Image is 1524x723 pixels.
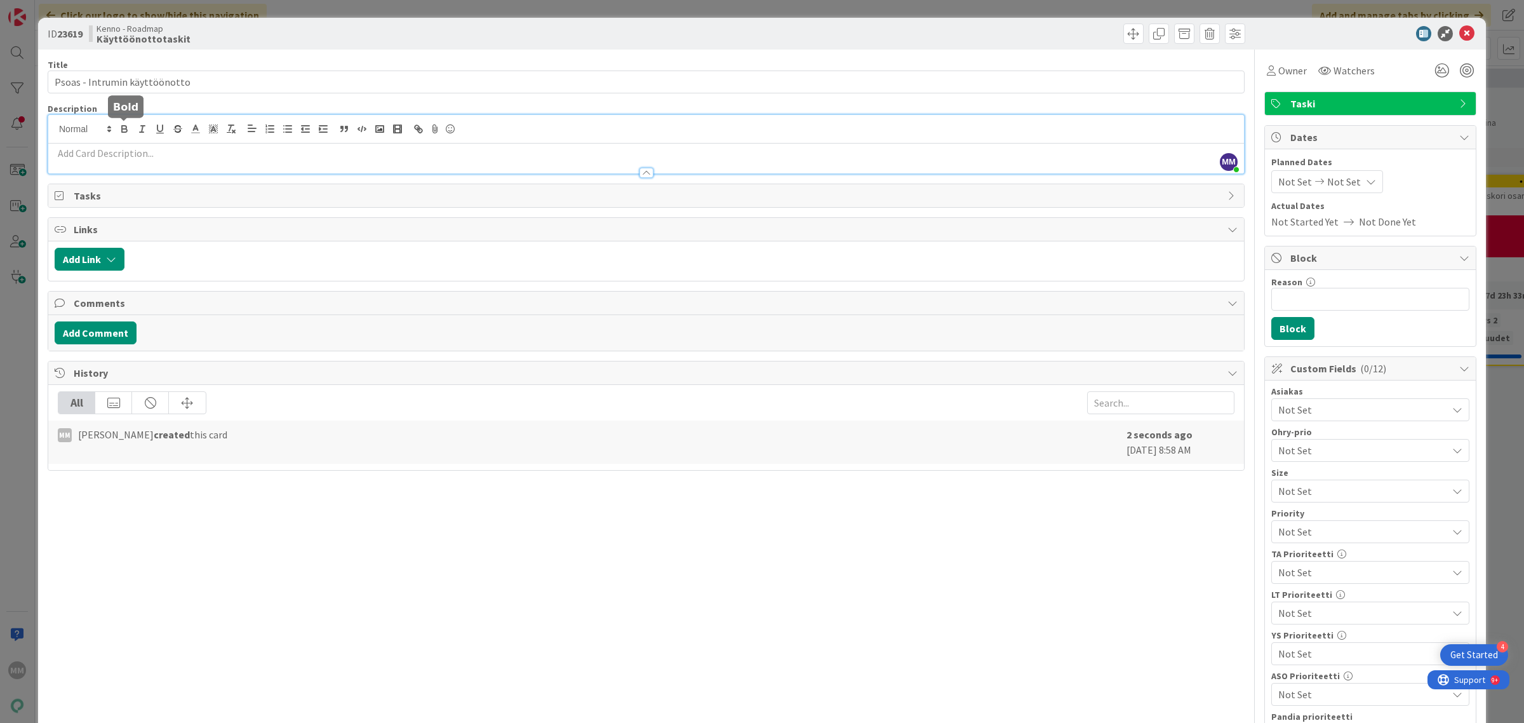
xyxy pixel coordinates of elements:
span: Not Set [1278,402,1447,417]
div: Get Started [1450,649,1498,661]
div: ASO Prioriteetti [1271,672,1469,680]
input: Search... [1087,391,1234,414]
input: type card name here... [48,71,1245,93]
span: Owner [1278,63,1307,78]
span: Not Set [1278,442,1441,459]
b: Käyttöönottotaskit [97,34,190,44]
span: Watchers [1333,63,1375,78]
span: Actual Dates [1271,199,1469,213]
div: Size [1271,468,1469,477]
div: LT Prioriteetti [1271,590,1469,599]
span: Dates [1290,130,1453,145]
div: Priority [1271,509,1469,518]
span: Not Set [1278,482,1441,500]
span: Not Set [1278,174,1312,189]
b: 23619 [57,27,83,40]
span: Links [74,222,1221,237]
div: TA Prioriteetti [1271,550,1469,558]
b: 2 seconds ago [1126,428,1193,441]
span: Not Started Yet [1271,214,1339,229]
div: All [58,392,95,414]
span: Kenno - Roadmap [97,24,190,34]
button: Add Comment [55,321,137,344]
button: Block [1271,317,1314,340]
div: Pandia prioriteetti [1271,712,1469,721]
span: Planned Dates [1271,156,1469,169]
span: Tasks [74,188,1221,203]
span: Not Set [1278,604,1441,622]
span: Support [27,2,58,17]
label: Reason [1271,276,1302,288]
span: Not Set [1278,564,1441,581]
span: Taski [1290,96,1453,111]
div: YS Prioriteetti [1271,631,1469,640]
div: 4 [1497,641,1508,652]
span: Not Set [1278,686,1441,703]
b: created [154,428,190,441]
span: Not Done Yet [1359,214,1416,229]
span: [PERSON_NAME] this card [78,427,227,442]
div: Ohry-prio [1271,428,1469,436]
span: Block [1290,250,1453,266]
h5: Bold [113,100,138,112]
button: Add Link [55,248,124,271]
span: ( 0/12 ) [1360,362,1386,375]
div: Open Get Started checklist, remaining modules: 4 [1440,644,1508,666]
div: [DATE] 8:58 AM [1126,427,1234,457]
span: ID [48,26,83,41]
span: History [74,365,1221,381]
div: 9+ [64,5,70,15]
span: Not Set [1278,523,1441,541]
span: MM [1220,153,1238,171]
span: Custom Fields [1290,361,1453,376]
div: MM [58,428,72,442]
span: Comments [74,295,1221,311]
span: Not Set [1278,645,1441,663]
label: Title [48,59,68,71]
div: Asiakas [1271,387,1469,396]
span: Not Set [1327,174,1361,189]
span: Description [48,103,97,114]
